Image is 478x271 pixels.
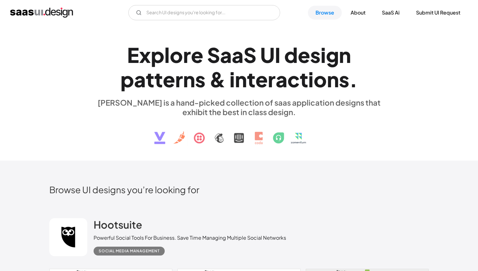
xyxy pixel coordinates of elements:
div: a [134,67,146,91]
form: Email Form [128,5,280,20]
div: i [230,67,235,91]
div: n [327,67,339,91]
a: Submit UI Request [408,6,468,20]
div: o [314,67,327,91]
div: d [284,43,298,67]
div: e [163,67,175,91]
div: a [220,43,232,67]
div: t [154,67,163,91]
div: t [146,67,154,91]
h1: Explore SaaS UI design patterns & interactions. [94,43,384,91]
div: . [349,67,358,91]
div: i [321,43,326,67]
img: text, icon, saas logo [143,117,335,150]
div: s [195,67,205,91]
div: c [287,67,300,91]
div: n [235,67,247,91]
div: & [209,67,226,91]
div: a [276,67,287,91]
a: SaaS Ai [374,6,407,20]
div: r [268,67,276,91]
input: Search UI designs you're looking for... [128,5,280,20]
div: o [170,43,183,67]
div: s [310,43,321,67]
div: t [300,67,308,91]
h2: Hootsuite [94,218,142,231]
div: r [183,43,191,67]
div: I [275,43,280,67]
h2: Browse UI designs you’re looking for [49,184,429,195]
div: e [191,43,203,67]
div: i [308,67,314,91]
div: s [339,67,349,91]
div: e [298,43,310,67]
div: n [183,67,195,91]
div: [PERSON_NAME] is a hand-picked collection of saas application designs that exhibit the best in cl... [94,98,384,117]
div: Social Media Management [99,247,160,255]
div: E [127,43,139,67]
div: r [175,67,183,91]
div: U [260,43,275,67]
a: Hootsuite [94,218,142,234]
div: g [326,43,339,67]
div: Powerful Social Tools For Business. Save Time Managing Multiple Social Networks [94,234,286,242]
div: n [339,43,351,67]
div: p [151,43,164,67]
div: l [164,43,170,67]
div: e [255,67,268,91]
div: p [120,67,134,91]
div: t [247,67,255,91]
div: S [207,43,220,67]
div: a [232,43,243,67]
a: home [10,8,73,18]
div: x [139,43,151,67]
div: S [243,43,256,67]
a: About [343,6,373,20]
a: Browse [308,6,342,20]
